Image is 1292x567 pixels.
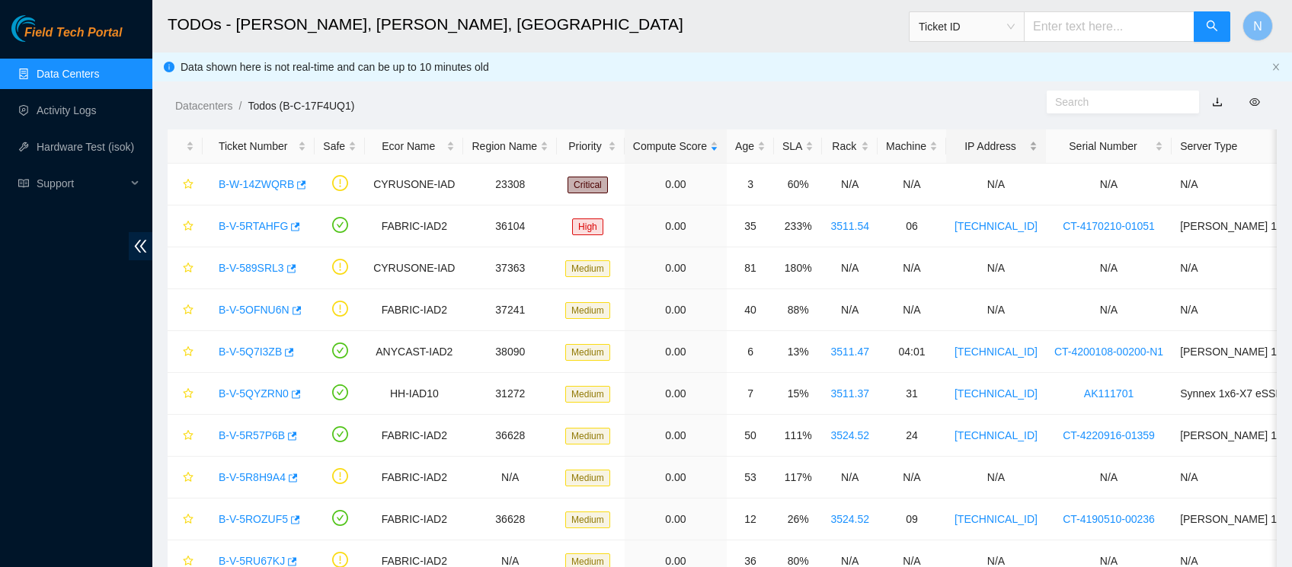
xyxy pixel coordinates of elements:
[332,426,348,442] span: check-circle
[565,470,610,486] span: Medium
[625,457,727,499] td: 0.00
[1054,346,1163,358] a: CT-4200108-00200-N1
[1046,164,1172,205] td: N/A
[183,514,193,526] span: star
[878,457,946,499] td: N/A
[332,259,348,275] span: exclamation-circle
[625,373,727,415] td: 0.00
[878,373,946,415] td: 31
[332,342,348,358] span: check-circle
[219,387,289,400] a: B-V-5QYZRN0
[625,289,727,331] td: 0.00
[878,499,946,540] td: 09
[727,164,774,205] td: 3
[1271,62,1281,72] button: close
[332,175,348,191] span: exclamation-circle
[1063,220,1155,232] a: CT-4170210-01051
[183,221,193,233] span: star
[176,256,194,280] button: star
[774,331,822,373] td: 13%
[727,499,774,540] td: 12
[774,457,822,499] td: 117%
[1046,247,1172,289] td: N/A
[1242,11,1273,41] button: N
[625,205,727,247] td: 0.00
[878,415,946,457] td: 24
[625,331,727,373] td: 0.00
[463,415,557,457] td: 36628
[332,301,348,317] span: exclamation-circle
[878,289,946,331] td: N/A
[830,513,869,525] a: 3524.52
[11,15,77,42] img: Akamai Technologies
[219,220,288,232] a: B-V-5RTAHFG
[1206,20,1218,34] span: search
[463,373,557,415] td: 31272
[219,178,294,190] a: B-W-14ZWQRB
[568,177,608,193] span: Critical
[219,346,282,358] a: B-V-5Q7I3ZB
[774,415,822,457] td: 111%
[176,339,194,364] button: star
[1201,90,1234,114] button: download
[1084,387,1134,400] a: AK111701
[365,499,463,540] td: FABRIC-IAD2
[365,373,463,415] td: HH-IAD10
[1024,11,1194,42] input: Enter text here...
[365,164,463,205] td: CYRUSONE-IAD
[919,15,1015,38] span: Ticket ID
[332,510,348,526] span: check-circle
[830,220,869,232] a: 3511.54
[565,302,610,319] span: Medium
[24,26,122,40] span: Field Tech Portal
[176,507,194,531] button: star
[774,499,822,540] td: 26%
[1063,513,1155,525] a: CT-4190510-00236
[625,247,727,289] td: 0.00
[955,429,1038,441] a: [TECHNICAL_ID]
[219,304,289,316] a: B-V-5OFNU6N
[248,100,354,112] a: Todos (B-C-17F4UQ1)
[183,304,193,317] span: star
[365,247,463,289] td: CYRUSONE-IAD
[830,429,869,441] a: 3524.52
[946,457,1046,499] td: N/A
[332,384,348,400] span: check-circle
[565,511,610,528] span: Medium
[219,429,285,441] a: B-V-5R57P6B
[822,247,878,289] td: N/A
[37,141,134,153] a: Hardware Test (isok)
[183,179,193,191] span: star
[727,415,774,457] td: 50
[463,247,557,289] td: 37363
[1249,97,1260,107] span: eye
[463,205,557,247] td: 36104
[878,205,946,247] td: 06
[625,164,727,205] td: 0.00
[238,100,241,112] span: /
[572,218,603,235] span: High
[176,465,194,489] button: star
[1253,17,1262,36] span: N
[1212,96,1223,108] a: download
[365,457,463,499] td: FABRIC-IAD2
[727,289,774,331] td: 40
[1046,289,1172,331] td: N/A
[822,164,878,205] td: N/A
[365,331,463,373] td: ANYCAST-IAD2
[822,289,878,331] td: N/A
[955,220,1038,232] a: [TECHNICAL_ID]
[878,164,946,205] td: N/A
[183,472,193,484] span: star
[830,346,869,358] a: 3511.47
[37,104,97,116] a: Activity Logs
[946,289,1046,331] td: N/A
[822,457,878,499] td: N/A
[727,373,774,415] td: 7
[727,457,774,499] td: 53
[565,260,610,277] span: Medium
[219,513,288,525] a: B-V-5ROZUF5
[946,164,1046,205] td: N/A
[176,423,194,448] button: star
[11,27,122,47] a: Akamai TechnologiesField Tech Portal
